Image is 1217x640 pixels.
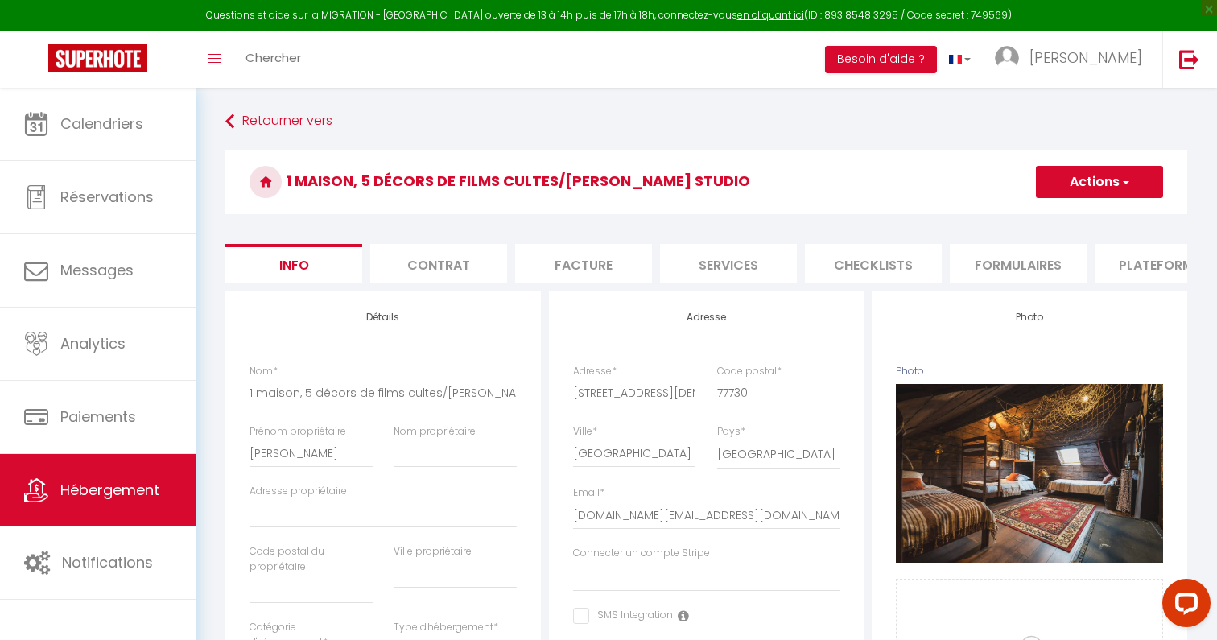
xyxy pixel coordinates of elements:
label: Adresse [573,364,617,379]
label: Connecter un compte Stripe [573,546,710,561]
span: Hébergement [60,480,159,500]
a: Retourner vers [225,107,1187,136]
span: Chercher [245,49,301,66]
label: Type d'hébergement [394,620,498,635]
h4: Adresse [573,312,840,323]
h3: 1 maison, 5 décors de films cultes/[PERSON_NAME] Studio [225,150,1187,214]
button: Supprimer [992,461,1068,485]
label: Adresse propriétaire [250,484,347,499]
li: Contrat [370,244,507,283]
iframe: LiveChat chat widget [1149,572,1217,640]
label: Nom [250,364,278,379]
span: Paiements [60,407,136,427]
button: Actions [1036,166,1163,198]
img: logout [1179,49,1199,69]
span: Messages [60,260,134,280]
a: en cliquant ici [737,8,804,22]
label: Photo [896,364,924,379]
img: Super Booking [48,44,147,72]
a: Chercher [233,31,313,88]
label: Ville propriétaire [394,544,472,559]
span: Analytics [60,333,126,353]
label: Pays [717,424,745,440]
label: Ville [573,424,597,440]
button: Besoin d'aide ? [825,46,937,73]
span: Notifications [62,552,153,572]
h4: Photo [896,312,1163,323]
li: Info [225,244,362,283]
img: ... [995,46,1019,70]
label: Code postal du propriétaire [250,544,373,575]
li: Formulaires [950,244,1087,283]
span: Réservations [60,187,154,207]
a: ... [PERSON_NAME] [983,31,1162,88]
li: Services [660,244,797,283]
span: [PERSON_NAME] [1029,47,1142,68]
span: Calendriers [60,114,143,134]
li: Facture [515,244,652,283]
li: Checklists [805,244,942,283]
label: Email [573,485,604,501]
label: Code postal [717,364,782,379]
label: Prénom propriétaire [250,424,346,440]
label: Nom propriétaire [394,424,476,440]
h4: Détails [250,312,517,323]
